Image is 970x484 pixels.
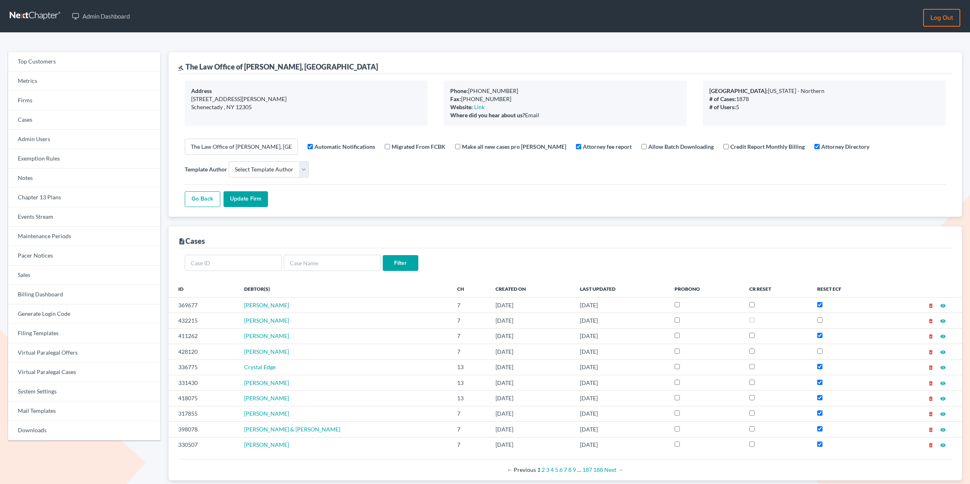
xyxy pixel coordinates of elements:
[928,442,934,448] i: delete_forever
[928,332,934,339] a: delete_forever
[559,466,563,473] a: Page 6
[550,466,554,473] a: Page 4
[8,72,160,91] a: Metrics
[709,104,736,110] b: # of Users:
[489,422,574,437] td: [DATE]
[923,9,960,27] a: Log out
[574,422,668,437] td: [DATE]
[940,364,946,370] a: visibility
[940,302,946,309] a: visibility
[244,364,276,370] a: Crystal Edge
[743,281,811,297] th: CR Reset
[928,427,934,433] i: delete_forever
[169,328,238,344] td: 411262
[383,255,418,271] input: Filter
[8,421,160,440] a: Downloads
[8,130,160,149] a: Admin Users
[574,391,668,406] td: [DATE]
[244,441,289,448] a: [PERSON_NAME]
[185,191,220,207] a: Go Back
[940,332,946,339] a: visibility
[178,238,186,245] i: description
[928,365,934,370] i: delete_forever
[582,466,592,473] a: Page 187
[564,466,567,473] a: Page 7
[928,303,934,309] i: delete_forever
[8,382,160,402] a: System Settings
[451,437,489,452] td: 7
[928,318,934,324] i: delete_forever
[185,466,946,474] div: Pagination
[489,313,574,328] td: [DATE]
[178,65,184,71] i: gavel
[928,334,934,339] i: delete_forever
[244,379,289,386] a: [PERSON_NAME]
[8,343,160,363] a: Virtual Paralegal Offers
[928,380,934,386] i: delete_forever
[244,395,289,402] span: [PERSON_NAME]
[940,410,946,417] a: visibility
[648,142,714,151] label: Allow Batch Downloading
[489,344,574,359] td: [DATE]
[191,95,421,103] div: [STREET_ADDRESS][PERSON_NAME]
[940,348,946,355] a: visibility
[8,363,160,382] a: Virtual Paralegal Cases
[244,348,289,355] a: [PERSON_NAME]
[709,95,939,103] div: 1878
[821,142,869,151] label: Attorney Directory
[546,466,549,473] a: Page 3
[940,317,946,324] a: visibility
[489,297,574,313] td: [DATE]
[8,91,160,110] a: Firms
[450,112,525,118] b: Where did you hear about us?
[451,375,489,390] td: 13
[169,422,238,437] td: 398078
[542,466,545,473] a: Page 2
[8,207,160,227] a: Events Stream
[730,142,805,151] label: Credit Report Monthly Billing
[8,169,160,188] a: Notes
[940,395,946,402] a: visibility
[940,396,946,402] i: visibility
[573,466,576,473] a: Page 9
[928,395,934,402] a: delete_forever
[940,427,946,433] i: visibility
[489,406,574,421] td: [DATE]
[489,281,574,297] th: Created On
[68,9,134,23] a: Admin Dashboard
[169,391,238,406] td: 418075
[178,236,205,246] div: Cases
[507,466,536,473] span: Previous page
[489,391,574,406] td: [DATE]
[169,437,238,452] td: 330507
[238,281,450,297] th: Debtor(s)
[244,426,340,433] a: [PERSON_NAME] & [PERSON_NAME]
[940,442,946,448] i: visibility
[940,426,946,433] a: visibility
[928,349,934,355] i: delete_forever
[928,379,934,386] a: delete_forever
[450,87,468,94] b: Phone:
[450,111,680,119] div: Email
[178,62,378,72] div: The Law Office of [PERSON_NAME], [GEOGRAPHIC_DATA]
[583,142,632,151] label: Attorney fee report
[169,297,238,313] td: 369677
[392,142,445,151] label: Migrated From FCBK
[8,52,160,72] a: Top Customers
[8,246,160,266] a: Pacer Notices
[940,379,946,386] a: visibility
[314,142,375,151] label: Automatic Notifications
[451,359,489,375] td: 13
[244,302,289,309] a: [PERSON_NAME]
[8,402,160,421] a: Mail Templates
[489,328,574,344] td: [DATE]
[451,328,489,344] td: 7
[450,104,473,110] b: Website:
[811,281,883,297] th: Reset ECF
[928,348,934,355] a: delete_forever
